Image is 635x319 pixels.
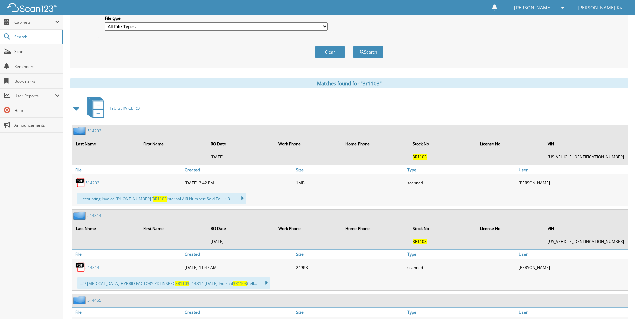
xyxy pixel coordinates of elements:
[72,165,183,174] a: File
[578,6,624,10] span: [PERSON_NAME] Kia
[294,176,405,189] div: 1MB
[517,250,628,259] a: User
[105,15,328,21] label: File type
[14,19,55,25] span: Cabinets
[207,137,274,151] th: RO Date
[342,137,409,151] th: Home Phone
[544,151,627,163] td: [US_VEHICLE_IDENTIFICATION_NUMBER]
[140,222,207,235] th: First Name
[73,211,87,220] img: folder2.png
[183,308,294,317] a: Created
[233,281,247,286] span: 3R1103
[275,151,341,163] td: --
[73,137,139,151] th: Last Name
[477,137,543,151] th: License No
[14,49,60,55] span: Scan
[406,176,517,189] div: scanned
[70,78,628,88] div: Matches found for "3r1103"
[73,296,87,304] img: folder2.png
[73,222,139,235] th: Last Name
[14,122,60,128] span: Announcements
[14,108,60,113] span: Help
[517,308,628,317] a: User
[207,236,274,247] td: [DATE]
[544,137,627,151] th: VIN
[73,127,87,135] img: folder2.png
[108,105,140,111] span: HYU SERVICE RO
[406,308,517,317] a: Type
[342,222,409,235] th: Home Phone
[275,222,341,235] th: Work Phone
[73,236,139,247] td: --
[183,176,294,189] div: [DATE] 3:42 PM
[294,250,405,259] a: Size
[544,236,627,247] td: [US_VEHICLE_IDENTIFICATION_NUMBER]
[406,260,517,274] div: scanned
[294,308,405,317] a: Size
[477,222,543,235] th: License No
[413,154,427,160] span: 3R1103
[353,46,383,58] button: Search
[75,178,85,188] img: PDF.png
[477,151,543,163] td: --
[14,93,55,99] span: User Reports
[77,193,246,204] div: ...ccounting Invoice [PHONE_NUMBER] ‘ Internal AIR Number: Sold To ... : B...
[517,165,628,174] a: User
[87,213,101,218] a: 514314
[140,137,207,151] th: First Name
[514,6,552,10] span: [PERSON_NAME]
[72,308,183,317] a: File
[7,3,57,12] img: scan123-logo-white.svg
[87,128,101,134] a: 514202
[77,277,270,289] div: ...i / [MEDICAL_DATA] HYBRID FACTORY PDI INSPEC 514314 [DATE] Internal Cell...
[409,137,476,151] th: Stock No
[140,236,207,247] td: --
[85,180,99,186] a: 514202
[175,281,189,286] span: 3R1103
[14,34,59,40] span: Search
[406,250,517,259] a: Type
[602,287,635,319] iframe: Chat Widget
[73,151,139,163] td: --
[294,165,405,174] a: Size
[477,236,543,247] td: --
[517,176,628,189] div: [PERSON_NAME]
[294,260,405,274] div: 249KB
[14,78,60,84] span: Bookmarks
[85,264,99,270] a: 514314
[87,297,101,303] a: 514465
[342,151,409,163] td: --
[83,95,140,121] a: HYU SERVICE RO
[275,137,341,151] th: Work Phone
[342,236,409,247] td: --
[183,260,294,274] div: [DATE] 11:47 AM
[275,236,341,247] td: --
[183,250,294,259] a: Created
[406,165,517,174] a: Type
[183,165,294,174] a: Created
[409,222,476,235] th: Stock No
[413,239,427,244] span: 3R1103
[207,222,274,235] th: RO Date
[517,260,628,274] div: [PERSON_NAME]
[75,262,85,272] img: PDF.png
[14,64,60,69] span: Reminders
[315,46,345,58] button: Clear
[72,250,183,259] a: File
[153,196,167,202] span: 3R1103
[207,151,274,163] td: [DATE]
[140,151,207,163] td: --
[544,222,627,235] th: VIN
